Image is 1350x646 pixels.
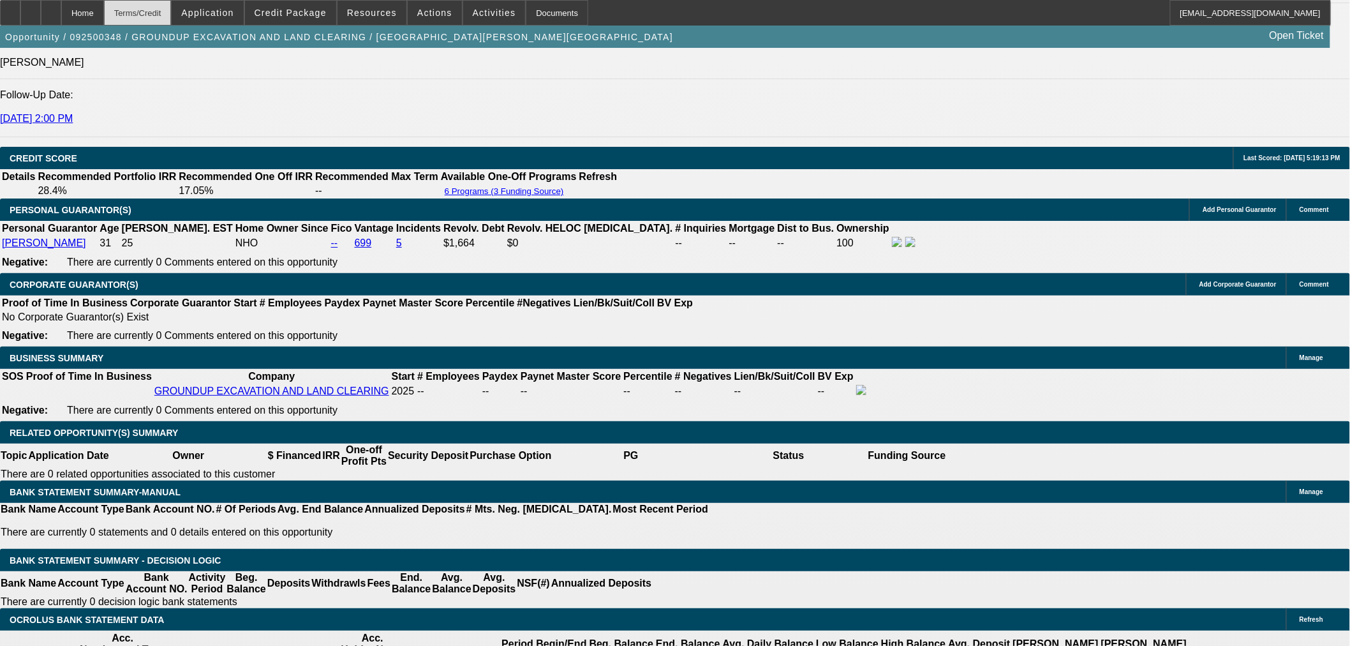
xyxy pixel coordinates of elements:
b: Negative: [2,405,48,416]
span: Comment [1300,281,1329,288]
div: -- [623,386,672,397]
b: Age [100,223,119,234]
th: SOS [1,370,24,383]
th: Account Type [57,571,125,596]
th: Withdrawls [311,571,366,596]
td: -- [734,384,816,398]
b: Paynet Master Score [521,371,621,382]
th: Recommended Max Term [315,170,439,183]
button: Credit Package [245,1,336,25]
th: Annualized Deposits [551,571,652,596]
b: Dist to Bus. [778,223,834,234]
button: Actions [408,1,462,25]
span: Bank Statement Summary - Decision Logic [10,555,221,566]
th: Proof of Time In Business [26,370,152,383]
span: -- [417,386,424,396]
span: Actions [417,8,452,18]
span: Add Corporate Guarantor [1199,281,1277,288]
th: NSF(#) [516,571,551,596]
img: facebook-icon.png [856,385,866,395]
th: Purchase Option [469,444,552,468]
b: Corporate Guarantor [130,297,231,308]
b: [PERSON_NAME]. EST [122,223,233,234]
th: Annualized Deposits [364,503,465,516]
button: Resources [337,1,406,25]
span: There are currently 0 Comments entered on this opportunity [67,405,337,416]
div: -- [521,386,621,397]
th: Most Recent Period [612,503,709,516]
span: Activities [473,8,516,18]
span: Manage [1300,354,1323,361]
p: There are currently 0 statements and 0 details entered on this opportunity [1,527,708,538]
b: Incidents [396,223,441,234]
b: Start [234,297,256,308]
td: -- [315,184,439,197]
th: # Mts. Neg. [MEDICAL_DATA]. [466,503,612,516]
td: NHO [235,236,329,250]
th: Deposits [267,571,311,596]
th: Funding Source [868,444,947,468]
button: Application [172,1,243,25]
th: Proof of Time In Business [1,297,128,310]
th: Bank Account NO. [125,503,216,516]
th: PG [552,444,709,468]
span: CREDIT SCORE [10,153,77,163]
b: # Employees [417,371,480,382]
a: GROUNDUP EXCAVATION AND LAND CLEARING [154,386,389,396]
th: Avg. Deposits [472,571,517,596]
a: 5 [396,237,402,248]
b: Personal Guarantor [2,223,97,234]
span: Credit Package [255,8,327,18]
td: 17.05% [178,184,313,197]
b: Paynet Master Score [363,297,463,308]
th: $ Financed [267,444,322,468]
th: Application Date [27,444,109,468]
b: Lien/Bk/Suit/Coll [574,297,655,308]
th: Details [1,170,36,183]
td: $1,664 [443,236,505,250]
b: Paydex [482,371,518,382]
button: 6 Programs (3 Funding Source) [441,186,568,197]
b: # Employees [260,297,322,308]
th: Fees [367,571,391,596]
img: facebook-icon.png [892,237,902,247]
span: Refresh [1300,616,1323,623]
button: Activities [463,1,526,25]
span: There are currently 0 Comments entered on this opportunity [67,330,337,341]
b: Company [248,371,295,382]
b: # Negatives [675,371,732,382]
span: PERSONAL GUARANTOR(S) [10,205,131,215]
td: -- [777,236,835,250]
td: 28.4% [37,184,177,197]
th: # Of Periods [216,503,277,516]
th: Beg. Balance [226,571,266,596]
b: Start [392,371,415,382]
td: 2025 [391,384,415,398]
b: Revolv. HELOC [MEDICAL_DATA]. [507,223,673,234]
b: Percentile [466,297,514,308]
span: Opportunity / 092500348 / GROUNDUP EXCAVATION AND LAND CLEARING / [GEOGRAPHIC_DATA][PERSON_NAME][... [5,32,673,42]
td: 100 [836,236,890,250]
td: $0 [507,236,674,250]
th: Security Deposit [387,444,469,468]
span: Manage [1300,488,1323,495]
th: End. Balance [391,571,431,596]
td: -- [674,236,727,250]
a: -- [331,237,338,248]
td: 31 [99,236,119,250]
span: OCROLUS BANK STATEMENT DATA [10,615,164,625]
b: Ownership [836,223,889,234]
th: Avg. Balance [431,571,471,596]
span: There are currently 0 Comments entered on this opportunity [67,257,337,267]
b: Negative: [2,257,48,267]
span: RELATED OPPORTUNITY(S) SUMMARY [10,428,178,438]
b: Negative: [2,330,48,341]
th: Activity Period [188,571,226,596]
b: Percentile [623,371,672,382]
td: -- [729,236,776,250]
th: Status [710,444,868,468]
span: Last Scored: [DATE] 5:19:13 PM [1243,154,1340,161]
span: Add Personal Guarantor [1203,206,1277,213]
a: Open Ticket [1265,25,1329,47]
b: BV Exp [818,371,854,382]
